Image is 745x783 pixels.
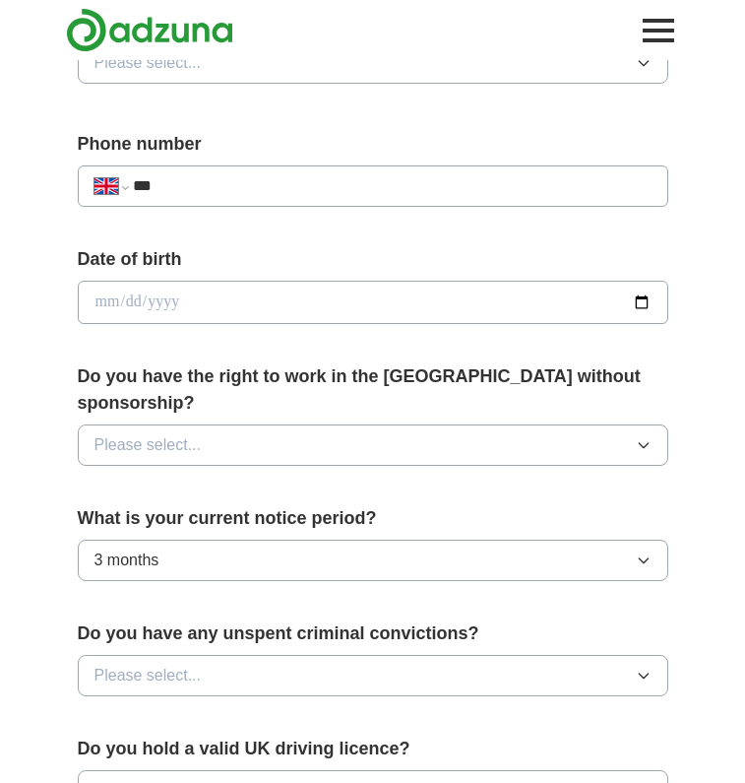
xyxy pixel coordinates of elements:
[78,42,668,84] button: Please select...
[78,736,668,762] label: Do you hold a valid UK driving licence?
[78,540,668,581] button: 3 months
[94,51,202,75] span: Please select...
[94,549,159,572] span: 3 months
[94,664,202,687] span: Please select...
[78,131,668,158] label: Phone number
[637,9,680,52] button: Toggle main navigation menu
[78,246,668,273] label: Date of birth
[78,655,668,696] button: Please select...
[94,433,202,457] span: Please select...
[78,505,668,532] label: What is your current notice period?
[78,424,668,466] button: Please select...
[66,8,233,52] img: Adzuna logo
[78,363,668,417] label: Do you have the right to work in the [GEOGRAPHIC_DATA] without sponsorship?
[78,620,668,647] label: Do you have any unspent criminal convictions?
